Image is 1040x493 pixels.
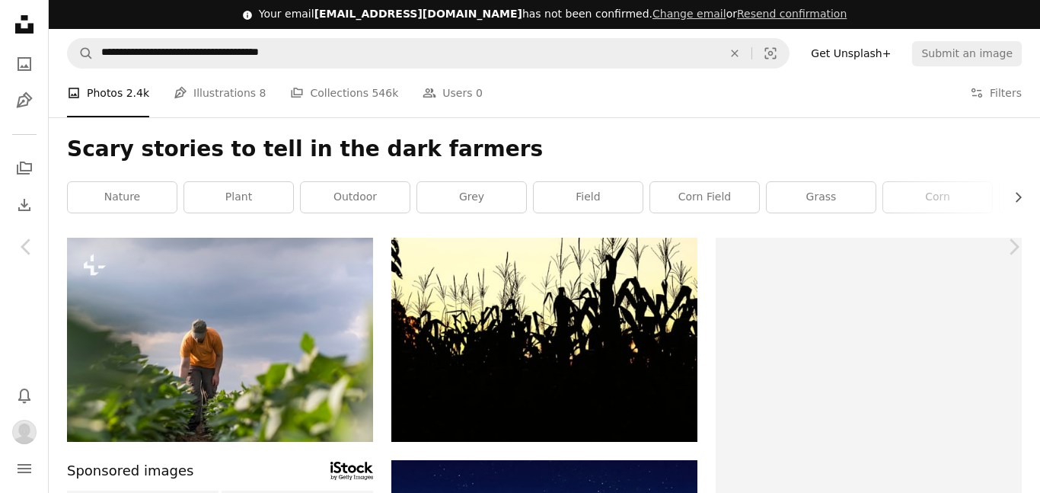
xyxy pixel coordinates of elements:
[314,8,522,20] span: [EMAIL_ADDRESS][DOMAIN_NAME]
[259,7,847,22] div: Your email has not been confirmed.
[67,460,193,482] span: Sponsored images
[67,332,373,346] a: Farmer in soybean fields. Growth, outdoor.
[184,182,293,213] a: plant
[9,85,40,116] a: Illustrations
[718,39,751,68] button: Clear
[767,182,876,213] a: grass
[652,8,726,20] a: Change email
[290,69,398,117] a: Collections 546k
[67,38,790,69] form: Find visuals sitewide
[9,153,40,184] a: Collections
[9,453,40,484] button: Menu
[417,182,526,213] a: grey
[391,332,697,346] a: A silhouette of a cornfield at sunset
[476,85,483,101] span: 0
[9,380,40,411] button: Notifications
[652,8,847,20] span: or
[970,69,1022,117] button: Filters
[752,39,789,68] button: Visual search
[423,69,483,117] a: Users 0
[12,420,37,444] img: Avatar of user destinee mcquaid
[883,182,992,213] a: corn
[391,238,697,442] img: A silhouette of a cornfield at sunset
[301,182,410,213] a: outdoor
[174,69,266,117] a: Illustrations 8
[9,49,40,79] a: Photos
[987,174,1040,320] a: Next
[372,85,398,101] span: 546k
[912,41,1022,66] button: Submit an image
[68,182,177,213] a: nature
[68,39,94,68] button: Search Unsplash
[802,41,900,66] a: Get Unsplash+
[534,182,643,213] a: field
[737,7,847,22] button: Resend confirmation
[650,182,759,213] a: corn field
[67,238,373,442] img: Farmer in soybean fields. Growth, outdoor.
[9,417,40,447] button: Profile
[67,136,1022,163] h1: Scary stories to tell in the dark farmers
[260,85,266,101] span: 8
